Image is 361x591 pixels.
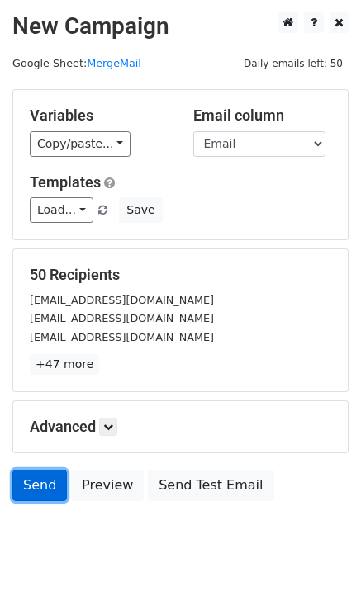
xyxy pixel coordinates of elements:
h5: Variables [30,106,169,125]
a: Load... [30,197,93,223]
small: [EMAIL_ADDRESS][DOMAIN_NAME] [30,312,214,324]
small: [EMAIL_ADDRESS][DOMAIN_NAME] [30,331,214,343]
h2: New Campaign [12,12,349,40]
h5: 50 Recipients [30,266,331,284]
a: Send [12,470,67,501]
span: Daily emails left: 50 [238,54,349,73]
h5: Email column [193,106,332,125]
small: Google Sheet: [12,57,141,69]
h5: Advanced [30,418,331,436]
button: Save [119,197,162,223]
a: +47 more [30,354,99,375]
a: Templates [30,173,101,191]
a: MergeMail [87,57,141,69]
a: Copy/paste... [30,131,131,157]
small: [EMAIL_ADDRESS][DOMAIN_NAME] [30,294,214,306]
iframe: Chat Widget [278,512,361,591]
a: Daily emails left: 50 [238,57,349,69]
a: Send Test Email [148,470,273,501]
a: Preview [71,470,144,501]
